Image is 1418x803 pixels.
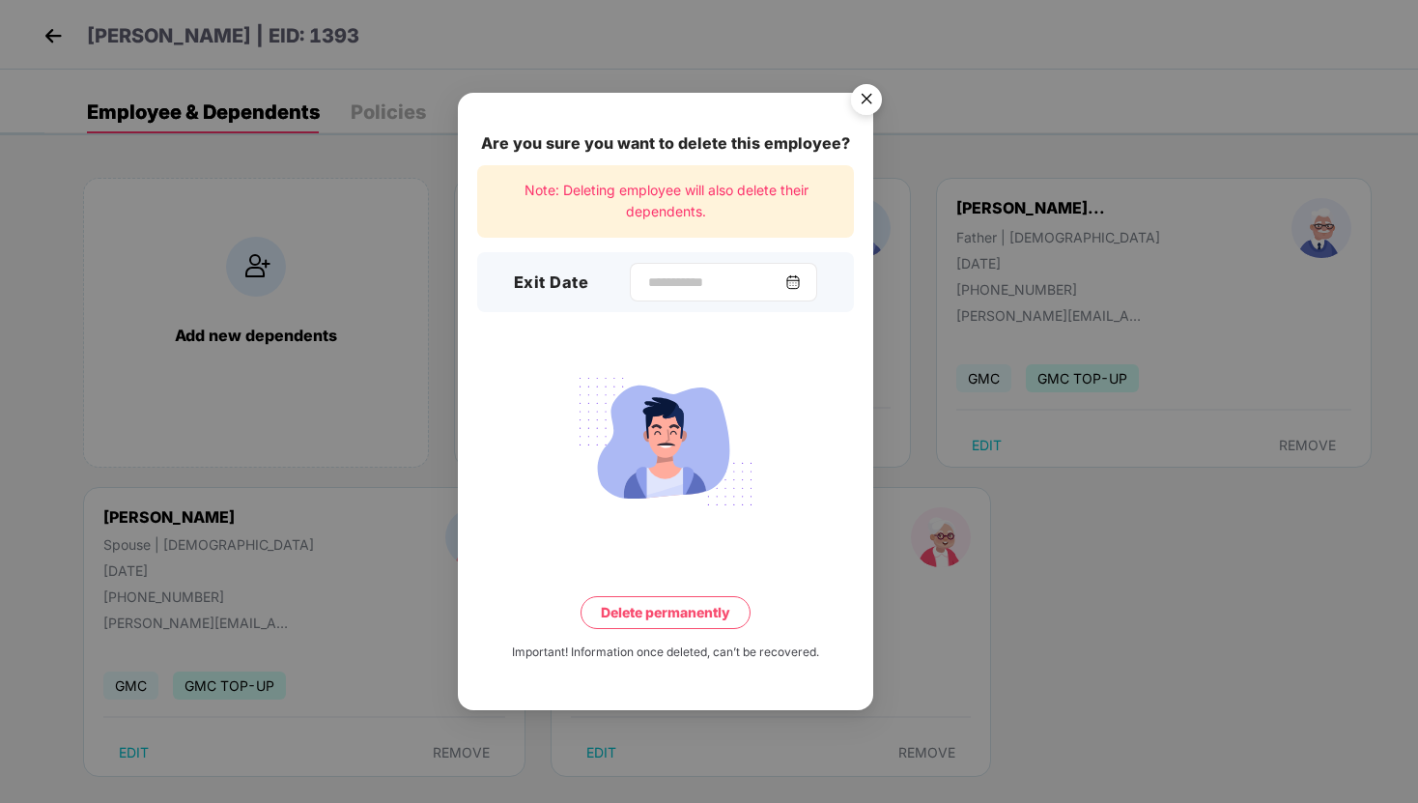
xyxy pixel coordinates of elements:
img: svg+xml;base64,PHN2ZyB4bWxucz0iaHR0cDovL3d3dy53My5vcmcvMjAwMC9zdmciIHdpZHRoPSI1NiIgaGVpZ2h0PSI1Ni... [839,75,893,129]
h3: Exit Date [514,271,589,296]
img: svg+xml;base64,PHN2ZyB4bWxucz0iaHR0cDovL3d3dy53My5vcmcvMjAwMC9zdmciIHdpZHRoPSIyMjQiIGhlaWdodD0iMT... [557,366,774,517]
img: svg+xml;base64,PHN2ZyBpZD0iQ2FsZW5kYXItMzJ4MzIiIHhtbG5zPSJodHRwOi8vd3d3LnczLm9yZy8yMDAwL3N2ZyIgd2... [785,274,801,290]
div: Important! Information once deleted, can’t be recovered. [512,644,819,662]
div: Note: Deleting employee will also delete their dependents. [477,165,854,238]
div: Are you sure you want to delete this employee? [477,131,854,156]
button: Close [839,74,892,127]
button: Delete permanently [581,596,751,629]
